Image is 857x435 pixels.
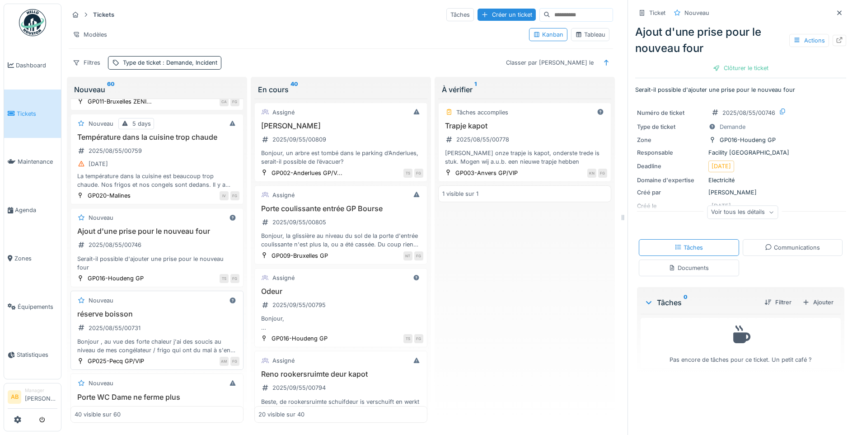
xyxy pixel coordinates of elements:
[637,188,705,197] div: Créé par
[132,119,151,128] div: 5 days
[442,189,478,198] div: 1 visible sur 1
[442,149,607,166] div: [PERSON_NAME] onze trapje is kapot, onderste trede is stuk. Mogen wij a.u.b. een nieuwe trapje he...
[637,148,844,157] div: Facility [GEOGRAPHIC_DATA]
[89,296,113,305] div: Nouveau
[649,9,665,17] div: Ticket
[75,227,239,236] h3: Ajout d'une prise pour le nouveau four
[533,30,563,39] div: Kanban
[89,379,113,388] div: Nouveau
[272,383,326,392] div: 2025/09/55/00794
[789,34,829,47] div: Actions
[25,387,57,394] div: Manager
[8,387,57,409] a: AB Manager[PERSON_NAME]
[720,123,745,131] div: Demande
[230,191,239,200] div: FG
[587,169,596,178] div: KN
[89,10,118,19] strong: Tickets
[644,297,757,308] div: Tâches
[799,296,837,308] div: Ajouter
[646,322,835,364] div: Pas encore de tâches pour ce ticket. Un petit café ?
[403,251,412,260] div: NT
[75,393,239,402] h3: Porte WC Dame ne ferme plus
[17,109,57,118] span: Tickets
[478,9,536,21] div: Créer un ticket
[25,387,57,407] li: [PERSON_NAME]
[89,147,142,155] div: 2025/08/55/00759
[442,84,608,95] div: À vérifier
[637,109,705,117] div: Numéro de ticket
[18,157,57,166] span: Maintenance
[637,123,705,131] div: Type de ticket
[258,410,304,419] div: 20 visible sur 40
[575,30,605,39] div: Tableau
[403,169,412,178] div: TS
[19,9,46,36] img: Badge_color-CXgf-gQk.svg
[272,169,342,177] div: GP002-Anderlues GP/V...
[75,133,239,142] h3: Température dans la cuisine trop chaude
[89,213,113,222] div: Nouveau
[4,90,61,138] a: Tickets
[88,357,144,365] div: GP025-Pecq GP/VIP
[637,176,844,184] div: Electricité
[75,172,239,189] div: La température dans la cuisine est beaucoup trop chaude. Nos frigos et nos congels sont dedans. I...
[446,8,474,21] div: Tâches
[4,234,61,283] a: Zones
[290,84,298,95] sup: 40
[18,303,57,311] span: Équipements
[674,243,703,252] div: Tâches
[272,356,295,365] div: Assigné
[258,204,423,213] h3: Porte coulissante entrée GP Bourse
[272,274,295,282] div: Assigné
[88,191,131,200] div: GP020-Malines
[69,28,111,41] div: Modèles
[258,314,423,331] div: Bonjour, Depuis quelques semaines, il y a une petite odeur d’égout dans la salle. Elle vient peut...
[15,206,57,214] span: Agenda
[272,301,326,309] div: 2025/09/55/00795
[709,62,772,74] div: Clôturer le ticket
[4,138,61,186] a: Maintenance
[258,397,423,415] div: Beste, de rookersruimte schuifdeur is verschuift en werkt niet meer zoals het moet. Niet meer geb...
[669,264,709,272] div: Documents
[272,251,328,260] div: GP009-Bruxelles GP
[75,310,239,318] h3: réserve boisson
[89,241,141,249] div: 2025/08/55/00746
[75,255,239,272] div: Serait-il possible d'ajouter une prise pour le nouveau four
[637,162,705,170] div: Deadline
[474,84,477,95] sup: 1
[414,251,423,260] div: FG
[220,191,229,200] div: IV
[765,243,820,252] div: Communications
[220,97,229,106] div: CA
[684,297,688,308] sup: 0
[707,206,778,219] div: Voir tous les détails
[258,122,423,130] h3: [PERSON_NAME]
[684,9,709,17] div: Nouveau
[17,350,57,359] span: Statistiques
[598,169,607,178] div: FG
[455,169,518,177] div: GP003-Anvers GP/VIP
[635,85,846,94] p: Serait-il possible d'ajouter une prise pour le nouveau four
[230,274,239,283] div: FG
[8,390,21,404] li: AB
[89,160,108,168] div: [DATE]
[761,296,795,308] div: Filtrer
[258,149,423,166] div: Bonjour, un arbre est tombé dans le parking d’Anderlues, serait-il possible de l’évacuer?
[258,232,423,249] div: Bonjour, la glissière au niveau du sol de la porte d'entrée coulissante n'est plus la, ou a été c...
[89,119,113,128] div: Nouveau
[258,370,423,378] h3: Reno rookersruimte deur kapot
[258,84,424,95] div: En cours
[4,331,61,379] a: Statistiques
[4,283,61,331] a: Équipements
[272,108,295,117] div: Assigné
[720,136,776,144] div: GP016-Houdeng GP
[712,162,731,170] div: [DATE]
[88,274,144,283] div: GP016-Houdeng GP
[637,136,705,144] div: Zone
[230,97,239,106] div: FG
[161,59,217,66] span: : Demande, Incident
[258,287,423,296] h3: Odeur
[16,61,57,70] span: Dashboard
[220,274,229,283] div: TS
[107,84,115,95] sup: 60
[14,254,57,263] span: Zones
